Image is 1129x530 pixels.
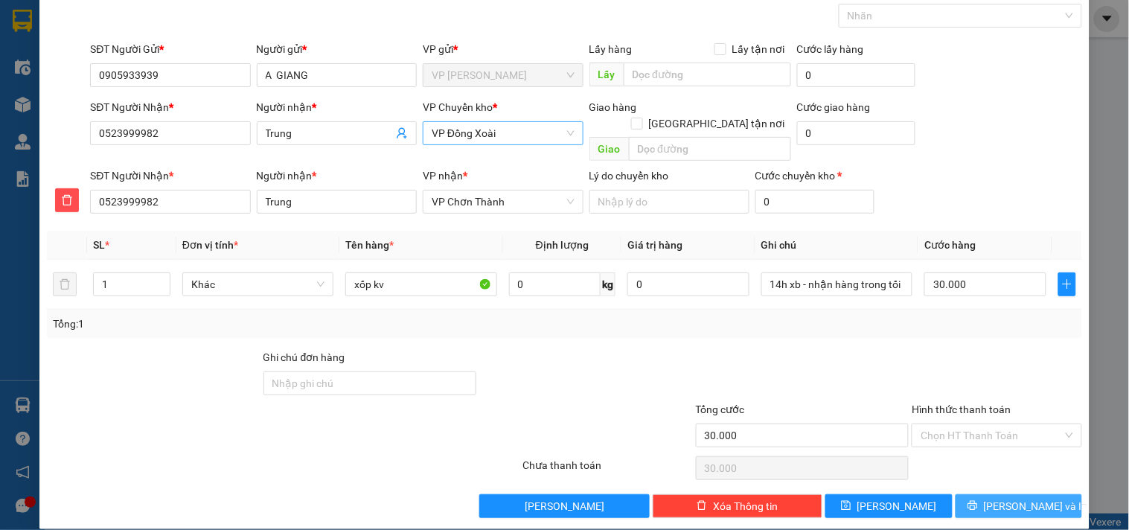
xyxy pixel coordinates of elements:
[589,137,629,161] span: Giao
[263,371,477,395] input: Ghi chú đơn hàng
[956,494,1082,518] button: printer[PERSON_NAME] và In
[263,351,345,363] label: Ghi chú đơn hàng
[142,14,178,30] span: Nhận:
[825,494,952,518] button: save[PERSON_NAME]
[643,115,791,132] span: [GEOGRAPHIC_DATA] tận nơi
[797,63,916,87] input: Cước lấy hàng
[423,101,493,113] span: VP Chuyển kho
[797,121,916,145] input: Cước giao hàng
[479,494,649,518] button: [PERSON_NAME]
[56,194,78,206] span: delete
[1058,272,1076,296] button: plus
[624,63,791,86] input: Dọc đường
[90,99,250,115] div: SĐT Người Nhận
[140,100,161,115] span: CC :
[93,239,105,251] span: SL
[140,96,245,117] div: 30.000
[53,316,437,332] div: Tổng: 1
[142,48,243,66] div: LUÂN
[589,63,624,86] span: Lấy
[912,403,1011,415] label: Hình thức thanh toán
[90,167,250,184] div: SĐT Người Nhận
[13,14,36,30] span: Gửi:
[589,170,669,182] label: Lý do chuyển kho
[841,500,851,512] span: save
[142,13,243,48] div: VP Đồng Xoài
[589,43,633,55] span: Lấy hàng
[726,41,791,57] span: Lấy tận nơi
[924,239,976,251] span: Cước hàng
[696,403,745,415] span: Tổng cước
[257,190,417,214] input: Tên người nhận
[589,101,637,113] span: Giao hàng
[536,239,589,251] span: Định lượng
[521,457,694,483] div: Chưa thanh toán
[55,188,79,212] button: delete
[13,13,132,48] div: VP [PERSON_NAME]
[627,239,682,251] span: Giá trị hàng
[761,272,912,296] input: Ghi Chú
[984,498,1088,514] span: [PERSON_NAME] và In
[1059,278,1075,290] span: plus
[90,41,250,57] div: SĐT Người Gửi
[857,498,937,514] span: [PERSON_NAME]
[755,167,874,184] div: Cước chuyển kho
[432,64,574,86] span: VP Lê Hồng Phong
[601,272,615,296] span: kg
[797,101,871,113] label: Cước giao hàng
[797,43,864,55] label: Cước lấy hàng
[589,190,749,214] input: Lý do chuyển kho
[257,41,417,57] div: Người gửi
[423,41,583,57] div: VP gửi
[182,239,238,251] span: Đơn vị tính
[345,272,496,296] input: VD: Bàn, Ghế
[653,494,822,518] button: deleteXóa Thông tin
[13,48,132,66] div: CHÚ CƯỜNG
[257,167,417,184] div: Người nhận
[191,273,324,296] span: Khác
[525,498,604,514] span: [PERSON_NAME]
[432,122,574,144] span: VP Đồng Xoài
[345,239,394,251] span: Tên hàng
[755,231,918,260] th: Ghi chú
[423,170,463,182] span: VP nhận
[432,191,574,213] span: VP Chơn Thành
[697,500,707,512] span: delete
[90,190,250,214] input: SĐT người nhận
[627,272,749,296] input: 0
[53,272,77,296] button: delete
[257,99,417,115] div: Người nhận
[629,137,791,161] input: Dọc đường
[713,498,778,514] span: Xóa Thông tin
[396,127,408,139] span: user-add
[968,500,978,512] span: printer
